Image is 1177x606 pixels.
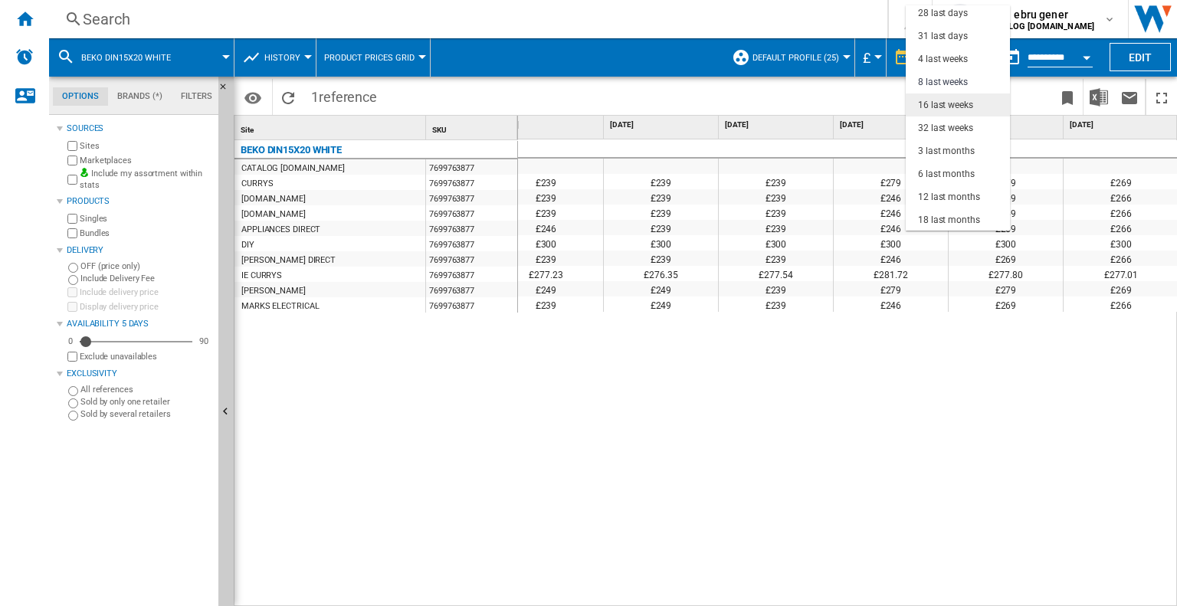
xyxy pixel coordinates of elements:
[918,7,968,20] div: 28 last days
[918,145,975,158] div: 3 last months
[918,168,975,181] div: 6 last months
[918,122,973,135] div: 32 last weeks
[918,191,980,204] div: 12 last months
[918,76,968,89] div: 8 last weeks
[918,53,968,66] div: 4 last weeks
[918,99,973,112] div: 16 last weeks
[918,30,968,43] div: 31 last days
[918,214,980,227] div: 18 last months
